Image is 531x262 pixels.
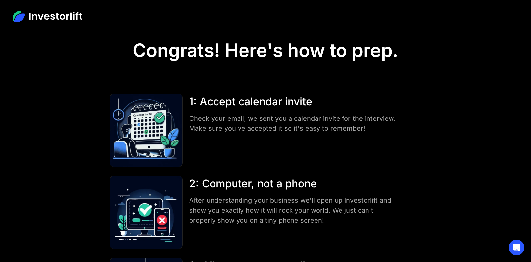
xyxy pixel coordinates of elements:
[189,196,398,225] div: After understanding your business we'll open up Investorlift and show you exactly how it will roc...
[189,176,398,192] div: 2: Computer, not a phone
[189,94,398,110] div: 1: Accept calendar invite
[133,39,398,62] h1: Congrats! Here's how to prep.
[509,240,524,255] div: Open Intercom Messenger
[189,114,398,133] div: Check your email, we sent you a calendar invite for the interview. Make sure you've accepted it s...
